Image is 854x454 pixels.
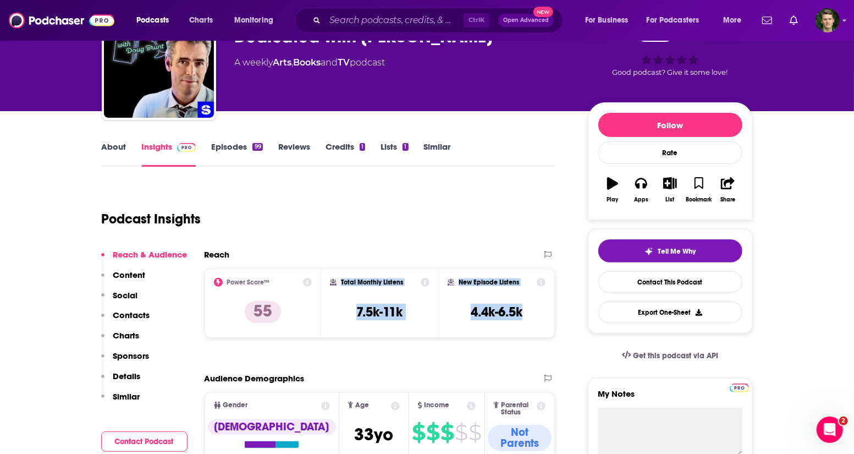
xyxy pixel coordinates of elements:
img: Dedicated with Doug Brunt [104,8,214,118]
p: 55 [245,301,281,323]
h2: Audience Demographics [205,373,305,384]
span: Parental Status [501,402,535,416]
a: Episodes99 [211,141,262,167]
div: A weekly podcast [235,56,385,69]
span: New [533,7,553,17]
button: Sponsors [101,351,150,371]
span: Tell Me Why [658,247,696,256]
span: For Business [585,13,629,28]
img: Podchaser Pro [730,384,749,392]
button: open menu [577,12,642,29]
span: $ [440,424,454,441]
button: Share [713,170,742,210]
img: Podchaser Pro [177,143,196,152]
a: Contact This Podcast [598,271,742,293]
p: Reach & Audience [113,249,188,260]
h2: Power Score™ [227,278,270,286]
span: $ [426,424,439,441]
a: Show notifications dropdown [758,11,776,30]
button: Details [101,371,141,391]
p: Similar [113,391,140,402]
h3: 4.4k-6.5k [471,304,522,320]
button: open menu [129,12,183,29]
span: Income [425,402,450,409]
button: open menu [227,12,288,29]
button: Contacts [101,310,150,330]
a: Books [294,57,321,68]
p: Social [113,290,138,300]
button: Export One-Sheet [598,302,742,323]
span: More [723,13,742,28]
span: Age [355,402,369,409]
div: List [666,196,675,203]
a: Credits1 [326,141,365,167]
div: Play [607,196,618,203]
button: tell me why sparkleTell Me Why [598,239,742,262]
h2: Total Monthly Listens [341,278,403,286]
button: open menu [640,12,715,29]
span: $ [469,424,481,441]
button: Play [598,170,627,210]
span: Charts [189,13,213,28]
p: Details [113,371,141,381]
a: InsightsPodchaser Pro [142,141,196,167]
a: Similar [424,141,451,167]
p: Contacts [113,310,150,320]
p: Sponsors [113,351,150,361]
span: 2 [839,417,848,425]
a: About [102,141,126,167]
button: Similar [101,391,140,412]
div: 99 [252,143,262,151]
div: 55Good podcast? Give it some love! [588,15,753,84]
div: 1 [403,143,408,151]
img: Podchaser - Follow, Share and Rate Podcasts [9,10,114,31]
input: Search podcasts, credits, & more... [325,12,464,29]
iframe: Intercom live chat [817,417,843,443]
span: Get this podcast via API [633,351,718,360]
label: My Notes [598,389,742,408]
div: 1 [360,143,365,151]
span: Podcasts [136,13,169,28]
a: Show notifications dropdown [785,11,802,30]
span: Open Advanced [503,18,549,23]
div: Share [720,196,735,203]
img: tell me why sparkle [644,247,653,256]
div: Rate [598,141,742,164]
span: Monitoring [234,13,273,28]
a: Get this podcast via API [613,342,728,369]
span: Gender [223,402,248,409]
h2: New Episode Listens [459,278,519,286]
button: Content [101,270,146,290]
p: Content [113,270,146,280]
button: open menu [715,12,756,29]
h3: 7.5k-11k [356,304,403,320]
button: Apps [627,170,655,210]
div: Bookmark [686,196,712,203]
span: Good podcast? Give it some love! [613,68,728,76]
button: List [655,170,684,210]
h1: Podcast Insights [102,211,201,227]
div: Not Parents [488,425,552,451]
div: Apps [634,196,648,203]
button: Open AdvancedNew [498,14,554,27]
button: Contact Podcast [101,431,188,452]
button: Reach & Audience [101,249,188,270]
span: $ [455,424,467,441]
button: Follow [598,113,742,137]
a: Arts [273,57,292,68]
img: User Profile [816,8,840,32]
h2: Reach [205,249,230,260]
span: and [321,57,338,68]
span: $ [412,424,425,441]
a: Charts [182,12,219,29]
div: [DEMOGRAPHIC_DATA] [208,419,336,435]
span: Logged in as drew.kilman [816,8,840,32]
span: , [292,57,294,68]
a: Pro website [730,382,749,392]
button: Social [101,290,138,310]
button: Charts [101,330,140,351]
span: For Podcasters [647,13,699,28]
a: TV [338,57,350,68]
